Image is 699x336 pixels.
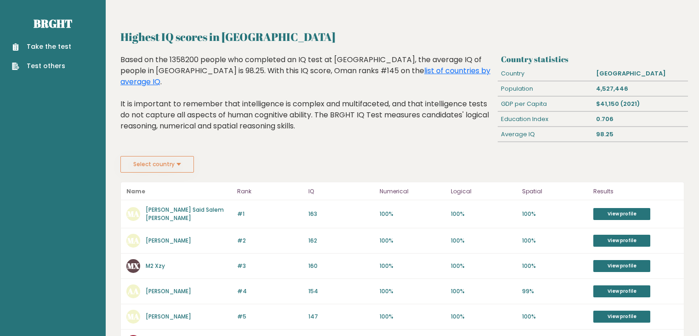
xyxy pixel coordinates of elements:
[380,287,445,295] p: 100%
[308,287,374,295] p: 154
[146,313,191,320] a: [PERSON_NAME]
[522,313,588,321] p: 100%
[146,287,191,295] a: [PERSON_NAME]
[237,287,303,295] p: #4
[120,29,684,45] h2: Highest IQ scores in [GEOGRAPHIC_DATA]
[380,313,445,321] p: 100%
[237,313,303,321] p: #5
[237,262,303,270] p: #3
[593,311,650,323] a: View profile
[12,42,71,52] a: Take the test
[498,112,593,127] div: Education Index
[146,237,191,244] a: [PERSON_NAME]
[120,54,494,145] div: Based on the 1358200 people who completed an IQ test at [GEOGRAPHIC_DATA], the average IQ of peop...
[593,260,650,272] a: View profile
[593,97,688,111] div: $41,150 (2021)
[498,81,593,96] div: Population
[451,313,517,321] p: 100%
[380,262,445,270] p: 100%
[12,61,71,71] a: Test others
[522,210,588,218] p: 100%
[522,287,588,295] p: 99%
[451,262,517,270] p: 100%
[237,210,303,218] p: #1
[593,235,650,247] a: View profile
[593,112,688,127] div: 0.706
[593,81,688,96] div: 4,527,446
[593,66,688,81] div: [GEOGRAPHIC_DATA]
[127,235,139,246] text: MA
[308,237,374,245] p: 162
[308,262,374,270] p: 160
[498,127,593,142] div: Average IQ
[127,261,140,271] text: MX
[127,209,139,219] text: MA
[146,262,165,270] a: M2 Xzy
[34,16,72,31] a: Brght
[593,186,678,197] p: Results
[522,237,588,245] p: 100%
[522,186,588,197] p: Spatial
[308,210,374,218] p: 163
[593,285,650,297] a: View profile
[451,237,517,245] p: 100%
[451,287,517,295] p: 100%
[498,66,593,81] div: Country
[380,186,445,197] p: Numerical
[593,127,688,142] div: 98.25
[451,186,517,197] p: Logical
[127,311,139,322] text: MA
[308,313,374,321] p: 147
[237,237,303,245] p: #2
[498,97,593,111] div: GDP per Capita
[308,186,374,197] p: IQ
[120,156,194,173] button: Select country
[126,187,145,195] b: Name
[522,262,588,270] p: 100%
[593,208,650,220] a: View profile
[237,186,303,197] p: Rank
[127,286,139,296] text: AA
[120,65,490,87] a: list of countries by average IQ
[451,210,517,218] p: 100%
[380,237,445,245] p: 100%
[380,210,445,218] p: 100%
[146,206,224,222] a: [PERSON_NAME] Said Salem [PERSON_NAME]
[501,54,684,64] h3: Country statistics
